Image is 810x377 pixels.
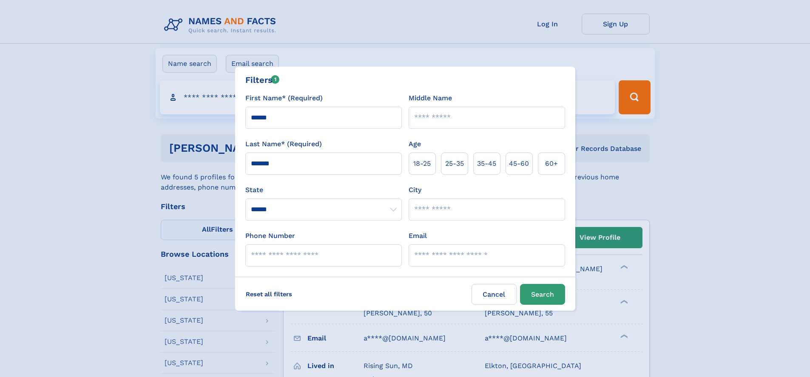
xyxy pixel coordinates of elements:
[520,284,565,305] button: Search
[245,74,280,86] div: Filters
[240,284,298,304] label: Reset all filters
[409,231,427,241] label: Email
[472,284,517,305] label: Cancel
[409,93,452,103] label: Middle Name
[445,159,464,169] span: 25‑35
[509,159,529,169] span: 45‑60
[245,231,295,241] label: Phone Number
[413,159,431,169] span: 18‑25
[245,93,323,103] label: First Name* (Required)
[545,159,558,169] span: 60+
[409,185,421,195] label: City
[245,185,402,195] label: State
[409,139,421,149] label: Age
[477,159,496,169] span: 35‑45
[245,139,322,149] label: Last Name* (Required)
